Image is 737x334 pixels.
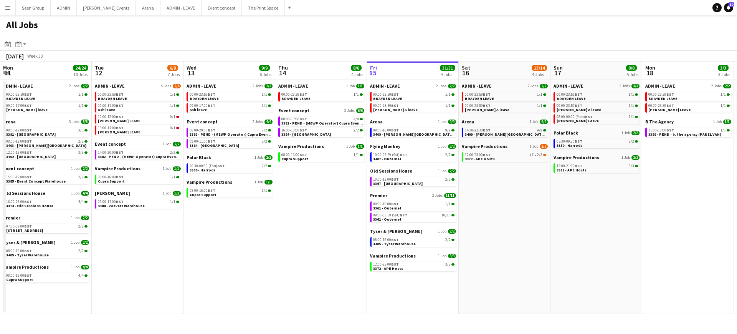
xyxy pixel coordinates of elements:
[278,83,364,89] a: ADMIN - LEAVE1 Job1/1
[645,83,731,119] div: ADMIN - LEAVE2 Jobs2/200:00-23:59BST1/1BRAYDEN LEAVE00:00-23:59BST1/1[PERSON_NAME] LEAVE
[648,103,730,112] a: 00:00-23:59BST1/1[PERSON_NAME] LEAVE
[554,130,578,136] span: Polar Black
[631,131,640,135] span: 2/2
[187,119,218,125] span: Event concept
[95,166,140,171] span: Vampire Productions
[370,119,456,125] a: Arena1 Job9/9
[242,0,285,15] button: The Print Space
[483,128,491,133] span: BST
[462,119,548,143] div: Arena1 Job9/914:30-21:30BST9/93409 - [PERSON_NAME][GEOGRAPHIC_DATA] ([GEOGRAPHIC_DATA] Car))
[95,166,181,171] a: Vampire Productions1 Job1/1
[629,104,634,108] span: 1/1
[373,92,454,101] a: 00:00-23:59BST1/1BRAYDEN LEAVE
[208,92,215,97] span: BST
[173,84,181,88] span: 2/4
[373,156,402,161] span: 3407 - Outernet
[540,144,548,149] span: 2/3
[81,120,89,124] span: 8/8
[299,152,307,157] span: BST
[448,84,456,88] span: 2/2
[190,92,271,101] a: 00:00-23:59BST1/1BRAYDEN LEAVE
[281,132,331,137] span: 3384 - Somerset House
[254,155,263,160] span: 1 Job
[354,93,359,96] span: 1/1
[262,140,267,143] span: 2/2
[51,0,77,15] button: ADMIN
[116,125,124,130] span: BST
[3,166,89,190] div: Event concept1 Job2/215:00-19:00BST2/23385 - Event Concept Warehouse
[356,108,364,113] span: 6/6
[262,93,267,96] span: 1/1
[629,115,634,119] span: 1/1
[187,155,273,179] div: Polar Black1 Job2/220:30-00:30 (Thu)BST2/23350 - Harrods
[190,168,215,173] span: 3350 - Harrods
[187,83,273,89] a: ADMIN - LEAVE2 Jobs2/2
[208,139,215,144] span: BST
[98,107,115,112] span: Ash leave
[585,114,593,119] span: BST
[3,119,89,166] div: Arena3 Jobs8/808:00-12:00BST3/33391 - [GEOGRAPHIC_DATA]08:00-12:00BST2/23403 - [PERSON_NAME][GEOG...
[356,84,364,88] span: 1/1
[465,92,546,101] a: 00:00-23:59BST1/1BRAYDEN LEAVE
[98,126,124,130] span: 13:00-17:00
[445,104,451,108] span: 1/1
[95,141,181,147] a: Event concept1 Job2/2
[187,155,211,160] span: Polar Black
[666,92,674,97] span: BST
[98,93,124,96] span: 00:00-23:59
[98,114,179,123] a: 10:00-12:00BST0/1[PERSON_NAME] LEAVE
[370,143,456,168] div: Flying Monkey1 Job2/210:00-03:59 (Sat)BST2/23407 - Outernet
[98,130,140,135] span: ANDY LEAVE
[6,139,88,148] a: 08:00-12:00BST2/23403 - [PERSON_NAME][GEOGRAPHIC_DATA]
[465,156,495,161] span: 3372 - APE Hosts
[648,132,721,137] span: 3398 - PEND - b. the agency (PANEL VAN)
[448,120,456,124] span: 9/9
[373,96,402,101] span: BRAYDEN LEAVE
[98,151,124,155] span: 14:00-20:00
[278,108,364,113] a: Event concept2 Jobs6/6
[77,0,136,15] button: [PERSON_NAME] Events
[370,83,456,119] div: ADMIN - LEAVE2 Jobs2/200:00-23:59BST1/1BRAYDEN LEAVE00:00-23:59BST1/1[PERSON_NAME] A leave
[281,156,308,161] span: Cupra Support
[448,144,456,149] span: 2/2
[373,152,454,161] a: 10:00-03:59 (Sat)BST2/23407 - Outernet
[537,104,542,108] span: 1/1
[465,153,546,157] div: •
[729,2,734,7] span: 10
[483,103,491,108] span: BST
[648,96,678,101] span: BRAYDEN LEAVE
[78,93,84,96] span: 1/1
[346,84,355,88] span: 1 Job
[278,108,364,143] div: Event concept2 Jobs6/608:00-17:00BST4/43382 - PEND - (MEWP Operator) Cupra Event Day16:00-18:00BS...
[575,103,582,108] span: BST
[557,163,638,172] a: 12:00-21:00BST3/33372 - APE Hosts
[645,119,731,139] div: B The Agency1 Job1/115:00-18:00BST1/13398 - PEND - b. the agency (PANEL VAN)
[278,108,309,113] span: Event concept
[462,119,548,125] a: Arena1 Job9/9
[346,144,355,149] span: 1 Job
[483,92,491,97] span: BST
[720,104,726,108] span: 1/1
[170,104,175,108] span: 1/1
[299,92,307,97] span: BST
[648,128,730,136] a: 15:00-18:00BST1/13398 - PEND - b. the agency (PANEL VAN)
[645,119,674,125] span: B The Agency
[281,117,307,121] span: 08:00-17:00
[6,128,88,136] a: 08:00-12:00BST3/33391 - [GEOGRAPHIC_DATA]
[278,143,364,149] a: Vampire Productions1 Job1/1
[666,103,674,108] span: BST
[95,141,126,147] span: Event concept
[24,150,32,155] span: BST
[3,83,33,89] span: ADMIN - LEAVE
[6,96,35,101] span: BRAYDEN LEAVE
[3,83,89,89] a: ADMIN - LEAVE2 Jobs2/2
[621,131,630,135] span: 1 Job
[465,107,509,112] span: Chris A leave
[190,104,215,108] span: 09:00-17:00
[6,151,32,155] span: 12:00-16:00
[629,164,634,168] span: 3/3
[344,108,355,113] span: 2 Jobs
[373,128,399,132] span: 09:00-16:00
[299,116,307,121] span: BST
[278,143,324,149] span: Vampire Productions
